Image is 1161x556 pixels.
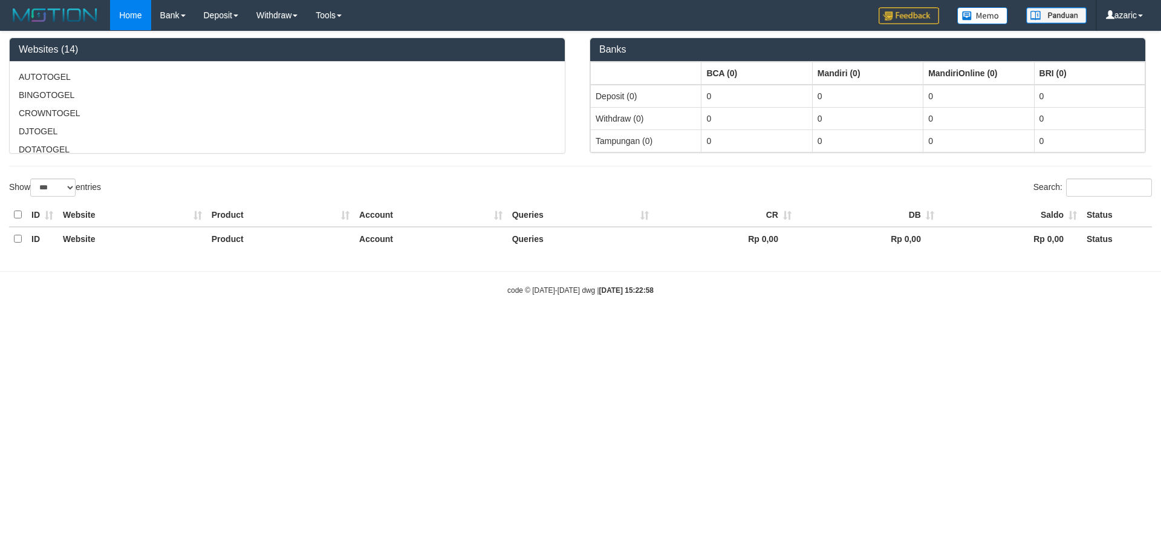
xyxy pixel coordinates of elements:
p: DJTOGEL [19,125,556,137]
td: 0 [812,85,923,108]
th: Website [58,227,207,250]
p: AUTOTOGEL [19,71,556,83]
th: Status [1082,203,1152,227]
label: Show entries [9,178,101,197]
img: Feedback.jpg [879,7,939,24]
th: Account [354,203,507,227]
th: Group: activate to sort column ascending [591,62,701,85]
strong: [DATE] 15:22:58 [599,286,654,295]
select: Showentries [30,178,76,197]
th: Product [207,203,354,227]
th: Group: activate to sort column ascending [923,62,1034,85]
th: Rp 0,00 [939,227,1082,250]
th: Rp 0,00 [654,227,796,250]
p: DOTATOGEL [19,143,556,155]
h3: Banks [599,44,1136,55]
label: Search: [1033,178,1152,197]
th: Group: activate to sort column ascending [701,62,812,85]
input: Search: [1066,178,1152,197]
th: Group: activate to sort column ascending [1034,62,1145,85]
th: CR [654,203,796,227]
h3: Websites (14) [19,44,556,55]
td: 0 [923,129,1034,152]
td: 0 [923,107,1034,129]
th: Queries [507,227,654,250]
th: Group: activate to sort column ascending [812,62,923,85]
th: Website [58,203,207,227]
td: 0 [1034,129,1145,152]
th: Status [1082,227,1152,250]
td: 0 [701,85,812,108]
th: Product [207,227,354,250]
td: 0 [812,129,923,152]
td: Withdraw (0) [591,107,701,129]
td: 0 [701,129,812,152]
th: Queries [507,203,654,227]
td: 0 [923,85,1034,108]
td: Deposit (0) [591,85,701,108]
small: code © [DATE]-[DATE] dwg | [507,286,654,295]
img: Button%20Memo.svg [957,7,1008,24]
th: ID [27,227,58,250]
th: Account [354,227,507,250]
p: BINGOTOGEL [19,89,556,101]
th: DB [796,203,939,227]
th: Rp 0,00 [796,227,939,250]
td: 0 [1034,107,1145,129]
th: Saldo [939,203,1082,227]
td: 0 [812,107,923,129]
td: 0 [1034,85,1145,108]
td: Tampungan (0) [591,129,701,152]
th: ID [27,203,58,227]
td: 0 [701,107,812,129]
img: MOTION_logo.png [9,6,101,24]
p: CROWNTOGEL [19,107,556,119]
img: panduan.png [1026,7,1087,24]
